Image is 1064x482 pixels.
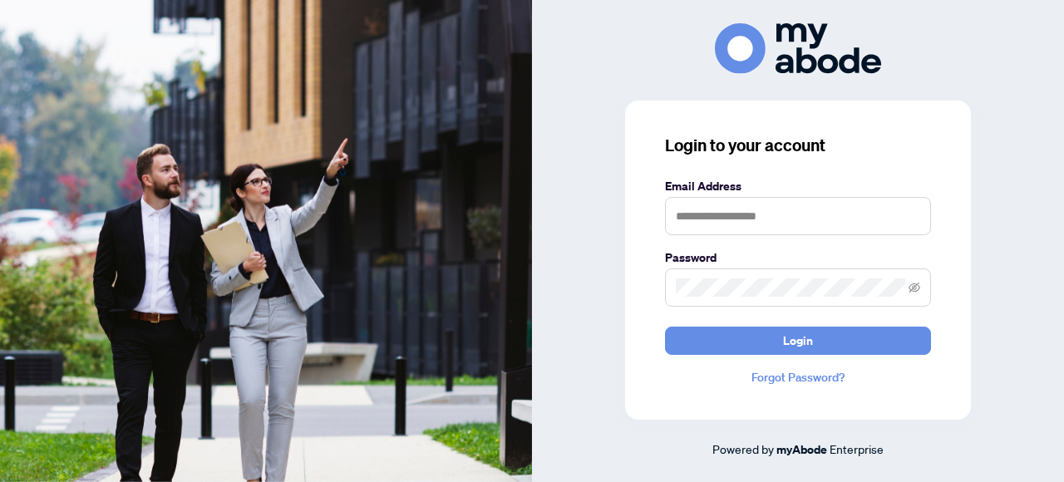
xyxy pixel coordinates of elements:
h3: Login to your account [665,134,931,157]
label: Email Address [665,177,931,195]
span: Login [783,327,813,354]
a: Forgot Password? [665,368,931,386]
span: Enterprise [830,441,884,456]
span: eye-invisible [909,282,920,293]
span: Powered by [712,441,774,456]
img: ma-logo [715,23,881,74]
label: Password [665,248,931,267]
button: Login [665,327,931,355]
a: myAbode [776,440,827,459]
